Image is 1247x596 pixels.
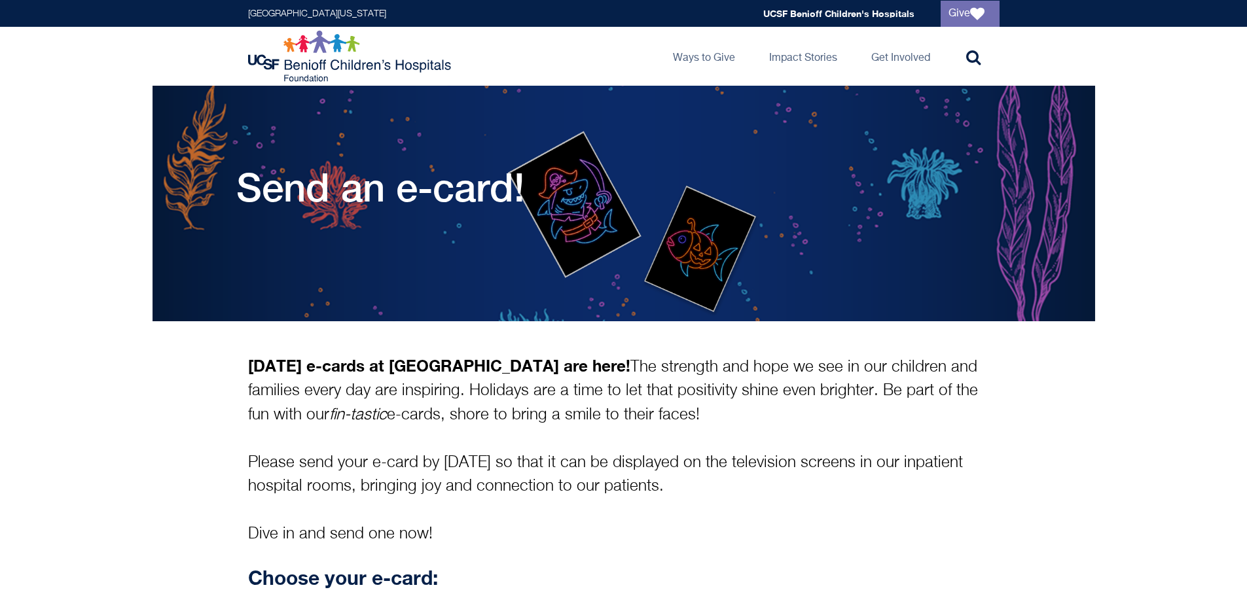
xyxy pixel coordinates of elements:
[329,407,387,423] i: fin-tastic
[248,356,630,375] strong: [DATE] e-cards at [GEOGRAPHIC_DATA] are here!
[236,164,525,210] h1: Send an e-card!
[248,30,454,82] img: Logo for UCSF Benioff Children's Hospitals Foundation
[248,9,386,18] a: [GEOGRAPHIC_DATA][US_STATE]
[248,566,438,589] strong: Choose your e-card:
[759,27,848,86] a: Impact Stories
[861,27,941,86] a: Get Involved
[662,27,746,86] a: Ways to Give
[941,1,1000,27] a: Give
[248,354,1000,546] p: The strength and hope we see in our children and families every day are inspiring. Holidays are a...
[763,8,914,19] a: UCSF Benioff Children's Hospitals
